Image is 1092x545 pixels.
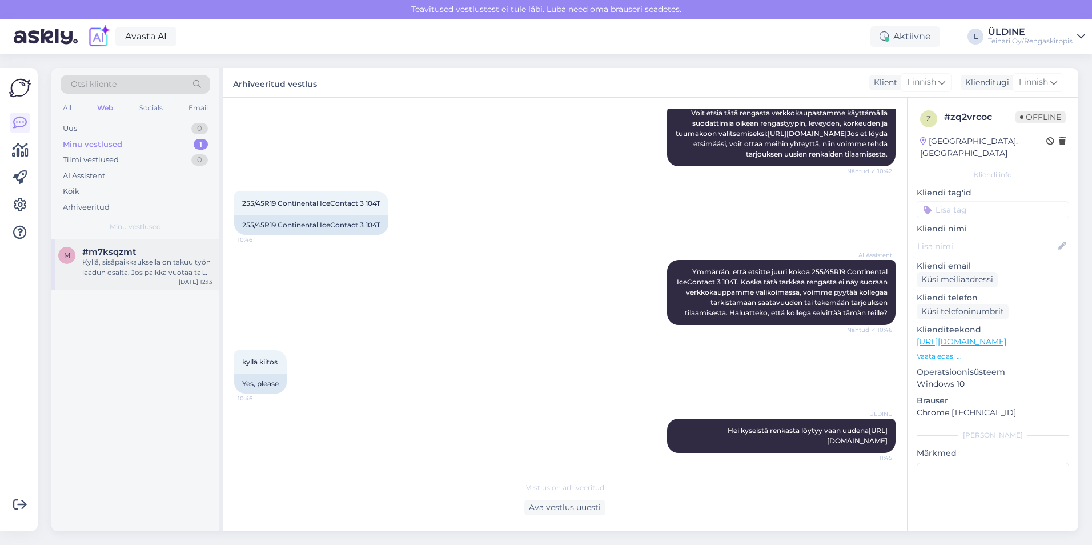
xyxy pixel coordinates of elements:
span: ÜLDINE [849,410,892,418]
span: Ymmärrän, että etsitte juuri kokoa 255/45R19 Continental IceContact 3 104T. Koska tätä tarkkaa re... [677,267,889,317]
span: Finnish [1019,76,1048,89]
div: [DATE] 12:13 [179,278,212,286]
div: Tiimi vestlused [63,154,119,166]
div: Küsi meiliaadressi [917,272,998,287]
p: Kliendi nimi [917,223,1069,235]
div: Web [95,101,115,115]
span: 11:45 [849,454,892,462]
span: m [64,251,70,259]
div: Email [186,101,210,115]
div: Kõik [63,186,79,197]
div: [GEOGRAPHIC_DATA], [GEOGRAPHIC_DATA] [920,135,1046,159]
div: Arhiveeritud [63,202,110,213]
span: Otsi kliente [71,78,117,90]
span: Offline [1015,111,1066,123]
div: Küsi telefoninumbrit [917,304,1009,319]
div: Kliendi info [917,170,1069,180]
a: ÜLDINETeinari Oy/Rengaskirppis [988,27,1085,46]
p: Operatsioonisüsteem [917,366,1069,378]
span: AI Assistent [849,251,892,259]
div: L [967,29,983,45]
img: explore-ai [87,25,111,49]
span: Nähtud ✓ 10:46 [847,326,892,334]
a: [URL][DOMAIN_NAME] [917,336,1006,347]
p: Brauser [917,395,1069,407]
div: 1 [194,139,208,150]
span: Minu vestlused [110,222,161,232]
label: Arhiveeritud vestlus [233,75,317,90]
div: Ava vestlus uuesti [524,500,605,515]
div: Yes, please [234,374,287,394]
div: 255/45R19 Continental IceContact 3 104T [234,215,388,235]
p: Märkmed [917,447,1069,459]
span: Finnish [907,76,936,89]
div: Klient [869,77,897,89]
div: All [61,101,74,115]
span: 10:46 [238,235,280,244]
div: Teinari Oy/Rengaskirppis [988,37,1073,46]
p: Chrome [TECHNICAL_ID] [917,407,1069,419]
div: [PERSON_NAME] [917,430,1069,440]
a: Avasta AI [115,27,176,46]
input: Lisa nimi [917,240,1056,253]
div: Kyllä, sisäpaikkauksella on takuu työn laadun osalta. Jos paikka vuotaa tai irtoaa normaalissa kä... [82,257,212,278]
div: ÜLDINE [988,27,1073,37]
span: 10:46 [238,394,280,403]
div: 0 [191,123,208,134]
div: Aktiivne [870,26,940,47]
span: Voit etsiä tätä rengasta verkkokaupastamme käyttämällä suodattimia oikean rengastyypin, leveyden,... [676,109,889,158]
span: Vestlus on arhiveeritud [526,483,604,493]
p: Kliendi tag'id [917,187,1069,199]
span: 255/45R19 Continental IceContact 3 104T [242,199,380,207]
span: #m7ksqzmt [82,247,136,257]
div: # zq2vrcoc [944,110,1015,124]
p: Vaata edasi ... [917,351,1069,362]
span: z [926,114,931,123]
p: Kliendi telefon [917,292,1069,304]
img: Askly Logo [9,77,31,99]
p: Windows 10 [917,378,1069,390]
div: Uus [63,123,77,134]
a: [URL][DOMAIN_NAME] [768,129,847,138]
div: Minu vestlused [63,139,122,150]
div: AI Assistent [63,170,105,182]
div: 0 [191,154,208,166]
span: Hei kyseistä renkasta löytyy vaan uudena [728,426,888,445]
div: Klienditugi [961,77,1009,89]
div: Socials [137,101,165,115]
p: Kliendi email [917,260,1069,272]
p: Klienditeekond [917,324,1069,336]
span: Nähtud ✓ 10:42 [847,167,892,175]
span: kyllä kiitos [242,358,278,366]
input: Lisa tag [917,201,1069,218]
